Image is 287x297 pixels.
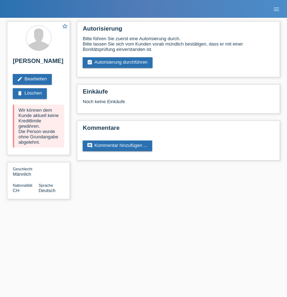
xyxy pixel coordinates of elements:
[87,59,93,65] i: assignment_turned_in
[83,57,153,68] a: assignment_turned_inAutorisierung durchführen
[17,76,23,82] i: edit
[13,183,32,187] span: Nationalität
[62,23,68,31] a: star_border
[13,166,39,177] div: Männlich
[83,25,274,36] h2: Autorisierung
[39,188,56,193] span: Deutsch
[13,188,20,193] span: Schweiz
[13,167,32,171] span: Geschlecht
[83,140,152,151] a: commentKommentar hinzufügen ...
[39,183,53,187] span: Sprache
[83,88,274,99] h2: Einkäufe
[87,143,93,148] i: comment
[62,23,68,30] i: star_border
[13,58,64,68] h2: [PERSON_NAME]
[269,7,283,11] a: menu
[83,36,274,52] div: Bitte führen Sie zuerst eine Autorisierung durch. Bitte lassen Sie sich vom Kunden vorab mündlich...
[83,124,274,135] h2: Kommentare
[83,99,274,110] div: Noch keine Einkäufe
[13,74,52,85] a: editBearbeiten
[17,90,23,96] i: delete
[13,105,64,148] div: Wir können dem Kunde aktuell keine Kreditlimite gewähren. Die Person wurde ohne Grundangabe abgel...
[13,88,47,99] a: deleteLöschen
[273,6,280,13] i: menu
